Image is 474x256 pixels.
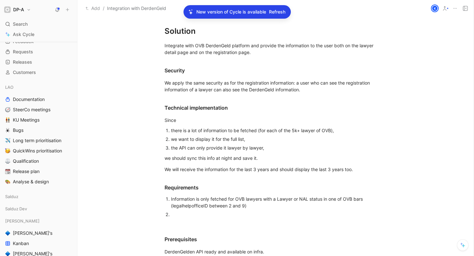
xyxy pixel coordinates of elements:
[4,106,12,114] button: 🧭
[171,196,387,209] div: Information is only fetched for OVB lawyers with a Lawyer or NAL status in one of OVB bars (legal...
[165,104,387,112] div: Technical implementation
[3,167,75,176] a: 📆Release plan
[165,42,387,56] div: Integrate with OVB DerdenGeld platform and provide the information to the user both on the lawyer...
[13,148,62,154] span: QuickWins prioritisation
[5,107,10,112] img: 🧭
[5,159,10,164] img: ⚖️
[196,8,266,16] p: New version of Cycle is available
[103,5,104,12] span: /
[107,5,166,12] span: Integration with DerdenGeld
[4,168,12,175] button: 📆
[13,7,24,13] h1: DP-A
[13,96,45,103] span: Documentation
[13,127,23,133] span: Bugs
[13,178,49,185] span: Analyse & design
[3,19,75,29] div: Search
[13,106,50,113] span: SteerCo meetings
[3,216,75,226] div: [PERSON_NAME]
[3,5,32,14] button: DP-ADP-A
[3,57,75,67] a: Releases
[165,166,387,173] div: We will receive the information for the last 3 years and should display the last 3 years too.
[3,146,75,156] a: 🥳QuickWins prioritisation
[3,228,75,238] a: 🔷[PERSON_NAME]'s
[165,117,387,123] div: Since
[165,79,387,93] div: We apply the same security as for the registration information: a user who can see the registrati...
[165,67,387,74] div: Security
[13,59,32,65] span: Releases
[13,49,33,55] span: Requests
[5,231,10,236] img: 🔷
[5,179,10,184] img: 🎨
[3,68,75,77] a: Customers
[165,155,387,161] div: we should sync this info at night and save it.
[5,193,18,200] span: Salduz
[13,31,34,38] span: Ask Cycle
[432,5,438,12] div: K
[5,138,10,143] img: ✈️
[3,177,75,187] a: 🎨Analyse & design
[13,117,40,123] span: KU Meetings
[3,95,75,104] a: Documentation
[13,230,52,236] span: [PERSON_NAME]'s
[4,147,12,155] button: 🥳
[3,156,75,166] a: ⚖️Qualification
[3,115,75,125] a: 👬KU Meetings
[84,5,102,12] button: Add
[13,168,40,175] span: Release plan
[5,206,27,212] span: Salduz Dev
[165,248,387,255] div: DerdenGelden API ready and available on infra.
[5,117,10,123] img: 👬
[3,204,75,215] div: Salduz Dev
[3,47,75,57] a: Requests
[4,178,12,186] button: 🎨
[5,218,40,224] span: [PERSON_NAME]
[5,128,10,133] img: 🕷️
[165,25,387,37] div: Solution
[13,158,39,164] span: Qualification
[3,192,75,203] div: Salduz
[13,137,61,144] span: Long term prioritisation
[171,127,387,134] div: there is a lot of information to be fetched (for each of the 5k+ lawyer of OVB),
[3,82,75,187] div: LAODocumentation🧭SteerCo meetings👬KU Meetings🕷️Bugs✈️Long term prioritisation🥳QuickWins prioritis...
[5,148,10,153] img: 🥳
[3,204,75,214] div: Salduz Dev
[5,169,10,174] img: 📆
[3,136,75,145] a: ✈️Long term prioritisation
[4,229,12,237] button: 🔷
[165,184,387,191] div: Requirements
[4,126,12,134] button: 🕷️
[4,157,12,165] button: ⚖️
[171,144,387,151] div: the API can only provide it lawyer by lawyer,
[3,192,75,201] div: Salduz
[269,8,285,16] span: Refresh
[3,30,75,39] a: Ask Cycle
[4,6,11,13] img: DP-A
[165,235,387,243] div: Prerequisites
[171,136,387,142] div: we want to display it for the full list,
[3,82,75,92] div: LAO
[269,8,286,16] button: Refresh
[5,84,13,90] span: LAO
[3,239,75,248] a: Kanban
[3,125,75,135] a: 🕷️Bugs
[13,240,29,247] span: Kanban
[3,105,75,114] a: 🧭SteerCo meetings
[4,116,12,124] button: 👬
[13,69,36,76] span: Customers
[4,137,12,144] button: ✈️
[13,20,28,28] span: Search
